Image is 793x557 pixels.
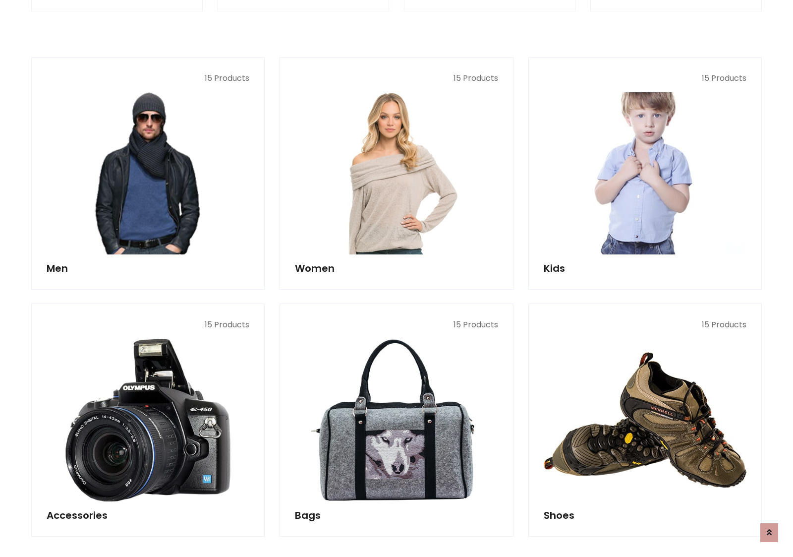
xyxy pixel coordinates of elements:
[544,72,746,84] p: 15 Products
[47,72,249,84] p: 15 Products
[47,262,249,274] h5: Men
[544,262,746,274] h5: Kids
[295,262,498,274] h5: Women
[47,319,249,331] p: 15 Products
[544,509,746,521] h5: Shoes
[544,319,746,331] p: 15 Products
[295,319,498,331] p: 15 Products
[47,509,249,521] h5: Accessories
[295,509,498,521] h5: Bags
[295,72,498,84] p: 15 Products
